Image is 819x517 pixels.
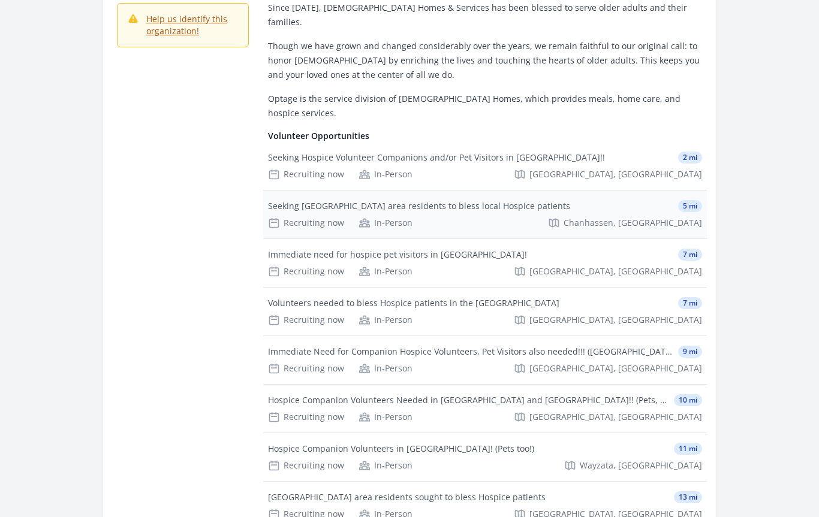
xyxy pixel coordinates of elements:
h4: Volunteer Opportunities [268,131,702,143]
div: Recruiting now [268,266,344,278]
div: Volunteers needed to bless Hospice patients in the [GEOGRAPHIC_DATA] [268,298,559,310]
p: Though we have grown and changed considerably over the years, we remain faithful to our original ... [268,40,702,83]
a: Hospice Companion Volunteers in [GEOGRAPHIC_DATA]! (Pets too!) 11 mi Recruiting now In-Person Way... [263,434,707,482]
div: In-Person [359,412,412,424]
a: Help us identify this organization! [146,14,227,37]
span: [GEOGRAPHIC_DATA], [GEOGRAPHIC_DATA] [529,169,702,181]
span: 7 mi [678,249,702,261]
span: [GEOGRAPHIC_DATA], [GEOGRAPHIC_DATA] [529,315,702,326]
span: Wayzata, [GEOGRAPHIC_DATA] [580,460,702,472]
div: In-Person [359,315,412,326]
div: In-Person [359,266,412,278]
span: 10 mi [674,395,702,407]
div: Immediate need for hospice pet visitors in [GEOGRAPHIC_DATA]! [268,249,527,261]
a: Seeking [GEOGRAPHIC_DATA] area residents to bless local Hospice patients 5 mi Recruiting now In-P... [263,191,707,239]
span: 9 mi [678,346,702,358]
span: [GEOGRAPHIC_DATA], [GEOGRAPHIC_DATA] [529,412,702,424]
div: In-Person [359,460,412,472]
p: Since [DATE], [DEMOGRAPHIC_DATA] Homes & Services has been blessed to serve older adults and thei... [268,1,702,30]
a: Immediate Need for Companion Hospice Volunteers, Pet Visitors also needed!!! ([GEOGRAPHIC_DATA]) ... [263,337,707,385]
div: Recruiting now [268,460,344,472]
div: Seeking [GEOGRAPHIC_DATA] area residents to bless local Hospice patients [268,201,570,213]
div: In-Person [359,363,412,375]
span: [GEOGRAPHIC_DATA], [GEOGRAPHIC_DATA] [529,266,702,278]
span: Chanhassen, [GEOGRAPHIC_DATA] [564,217,702,229]
div: Hospice Companion Volunteers Needed in [GEOGRAPHIC_DATA] and [GEOGRAPHIC_DATA]!! (Pets, too!) [268,395,669,407]
div: In-Person [359,217,412,229]
span: 2 mi [678,152,702,164]
div: Recruiting now [268,315,344,326]
p: Optage is the service division of [DEMOGRAPHIC_DATA] Homes, which provides meals, home care, and ... [268,92,702,121]
div: Recruiting now [268,412,344,424]
a: Seeking Hospice Volunteer Companions and/or Pet Visitors in [GEOGRAPHIC_DATA]!! 2 mi Recruiting n... [263,143,707,191]
div: In-Person [359,169,412,181]
div: Hospice Companion Volunteers in [GEOGRAPHIC_DATA]! (Pets too!) [268,443,534,455]
div: Recruiting now [268,169,344,181]
div: Seeking Hospice Volunteer Companions and/or Pet Visitors in [GEOGRAPHIC_DATA]!! [268,152,605,164]
a: Volunteers needed to bless Hospice patients in the [GEOGRAPHIC_DATA] 7 mi Recruiting now In-Perso... [263,288,707,336]
a: Immediate need for hospice pet visitors in [GEOGRAPHIC_DATA]! 7 mi Recruiting now In-Person [GEOG... [263,240,707,288]
div: [GEOGRAPHIC_DATA] area residents sought to bless Hospice patients [268,492,546,504]
div: Recruiting now [268,363,344,375]
span: 5 mi [678,201,702,213]
span: 13 mi [674,492,702,504]
div: Recruiting now [268,217,344,229]
span: 11 mi [674,443,702,455]
a: Hospice Companion Volunteers Needed in [GEOGRAPHIC_DATA] and [GEOGRAPHIC_DATA]!! (Pets, too!) 10 ... [263,385,707,433]
div: Immediate Need for Companion Hospice Volunteers, Pet Visitors also needed!!! ([GEOGRAPHIC_DATA]) [268,346,673,358]
span: [GEOGRAPHIC_DATA], [GEOGRAPHIC_DATA] [529,363,702,375]
span: 7 mi [678,298,702,310]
